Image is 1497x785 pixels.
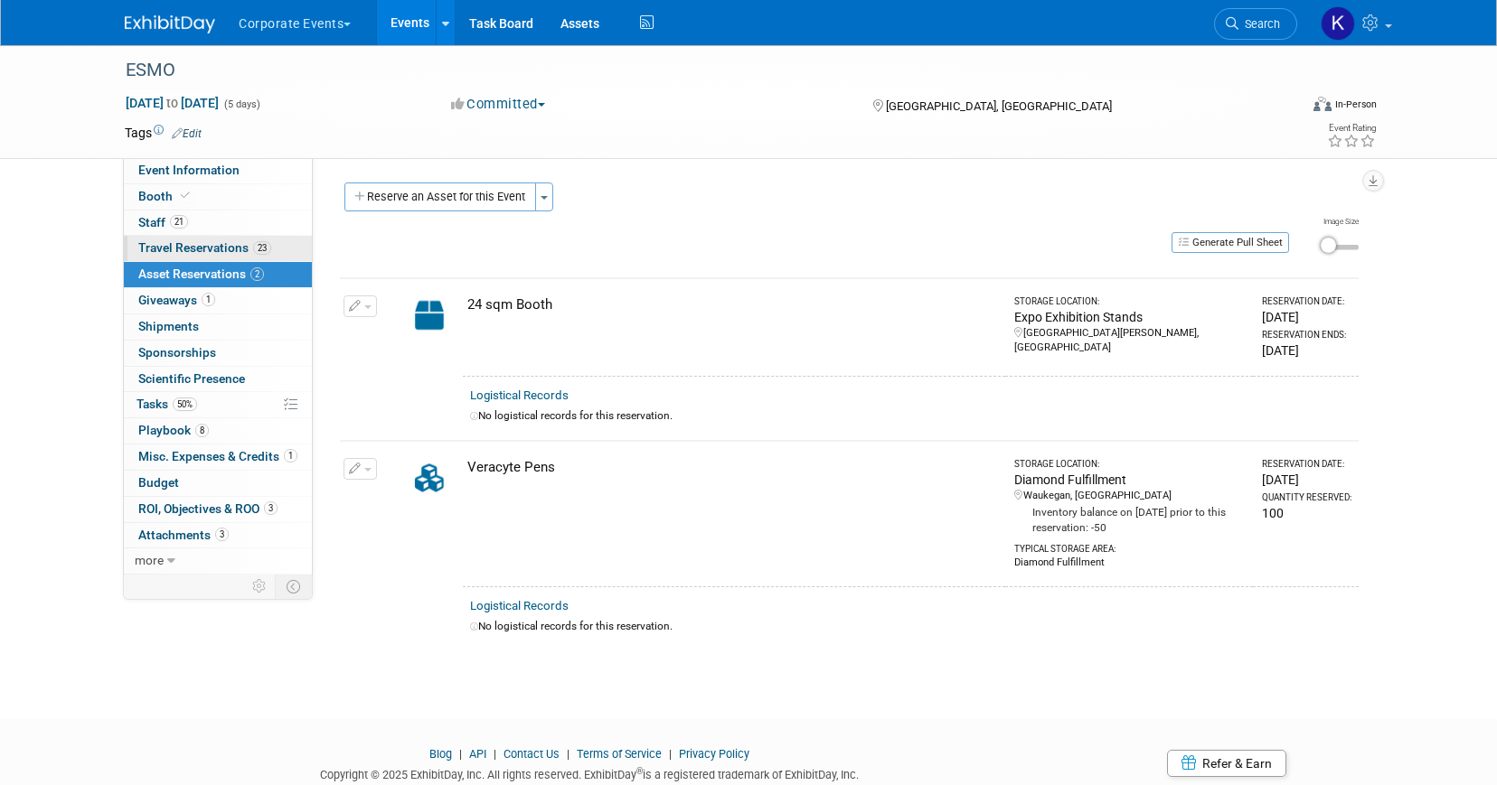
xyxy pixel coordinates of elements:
span: [DATE] [DATE] [125,95,220,111]
a: Edit [172,127,202,140]
span: Playbook [138,423,209,437]
span: | [562,747,574,761]
button: Committed [445,95,552,114]
td: Toggle Event Tabs [276,575,313,598]
i: Booth reservation complete [181,191,190,201]
span: [GEOGRAPHIC_DATA], [GEOGRAPHIC_DATA] [886,99,1112,113]
button: Reserve an Asset for this Event [344,182,536,211]
div: Reservation Ends: [1262,329,1351,341]
div: [GEOGRAPHIC_DATA][PERSON_NAME], [GEOGRAPHIC_DATA] [1014,326,1246,355]
div: ESMO [119,54,1270,87]
a: Blog [429,747,452,761]
a: more [124,548,312,574]
span: Misc. Expenses & Credits [138,449,297,463]
span: 3 [264,501,278,515]
span: Attachments [138,528,229,542]
div: [DATE] [1262,308,1351,326]
img: Collateral-Icon-2.png [403,458,456,498]
span: Giveaways [138,293,215,307]
span: Tasks [137,397,197,411]
span: 8 [195,424,209,437]
span: (5 days) [222,98,260,110]
span: Search [1238,17,1280,31]
div: Event Format [1191,94,1377,121]
td: Personalize Event Tab Strip [244,575,276,598]
div: Image Size [1321,216,1359,227]
a: Logistical Records [470,388,569,402]
a: Attachments3 [124,523,312,548]
img: Capital-Asset-Icon-2.png [403,295,456,335]
span: Event Information [138,163,240,177]
span: | [664,747,676,761]
div: Expo Exhibition Stands [1014,308,1246,326]
a: Event Information [124,158,312,183]
a: Contact Us [504,747,560,761]
div: Quantity Reserved: [1262,491,1351,504]
img: Format-Inperson.png [1313,97,1332,111]
a: Playbook8 [124,418,312,444]
div: Reservation Date: [1262,458,1351,471]
div: Copyright © 2025 ExhibitDay, Inc. All rights reserved. ExhibitDay is a registered trademark of Ex... [125,762,1054,783]
span: 3 [215,528,229,541]
span: Travel Reservations [138,240,271,255]
a: Shipments [124,314,312,340]
span: Scientific Presence [138,371,245,386]
div: Waukegan, [GEOGRAPHIC_DATA] [1014,489,1246,503]
span: | [489,747,501,761]
div: Diamond Fulfillment [1014,471,1246,489]
img: ExhibitDay [125,15,215,33]
div: Storage Location: [1014,295,1246,308]
div: 100 [1262,504,1351,522]
span: Staff [138,215,188,229]
span: | [455,747,466,761]
a: Asset Reservations2 [124,262,312,287]
div: Storage Location: [1014,458,1246,471]
a: Search [1214,8,1297,40]
div: Veracyte Pens [467,458,998,477]
a: ROI, Objectives & ROO3 [124,497,312,522]
a: Terms of Service [577,747,662,761]
div: Typical Storage Area: [1014,536,1246,556]
div: No logistical records for this reservation. [470,619,1351,634]
span: 23 [253,241,271,255]
div: Reservation Date: [1262,295,1351,308]
img: Keirsten Davis [1321,6,1355,41]
div: In-Person [1334,98,1377,111]
a: API [469,747,486,761]
div: Event Rating [1327,124,1376,133]
button: Generate Pull Sheet [1172,232,1289,253]
span: to [164,96,181,110]
td: Tags [125,124,202,142]
a: Logistical Records [470,599,569,612]
a: Misc. Expenses & Credits1 [124,444,312,470]
span: Budget [138,475,179,490]
a: Tasks50% [124,392,312,417]
span: 50% [173,397,197,411]
div: 24 sqm Booth [467,295,998,314]
span: more [135,553,164,567]
span: Booth [138,189,193,203]
a: Scientific Presence [124,367,312,392]
sup: ® [636,766,643,776]
span: Asset Reservations [138,266,264,281]
div: Diamond Fulfillment [1014,556,1246,570]
span: 2 [250,267,264,281]
div: Inventory balance on [DATE] prior to this reservation: -50 [1014,503,1246,536]
span: 1 [284,449,297,463]
a: Travel Reservations23 [124,236,312,261]
span: 21 [170,215,188,229]
div: [DATE] [1262,341,1351,360]
a: Booth [124,184,312,210]
span: ROI, Objectives & ROO [138,501,278,516]
span: 1 [202,293,215,306]
a: Refer & Earn [1167,750,1286,777]
div: [DATE] [1262,471,1351,489]
div: No logistical records for this reservation. [470,408,1351,424]
a: Privacy Policy [679,747,749,761]
span: Shipments [138,319,199,333]
a: Giveaways1 [124,288,312,313]
a: Sponsorships [124,341,312,366]
span: Sponsorships [138,345,216,360]
a: Staff21 [124,210,312,236]
a: Budget [124,471,312,496]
